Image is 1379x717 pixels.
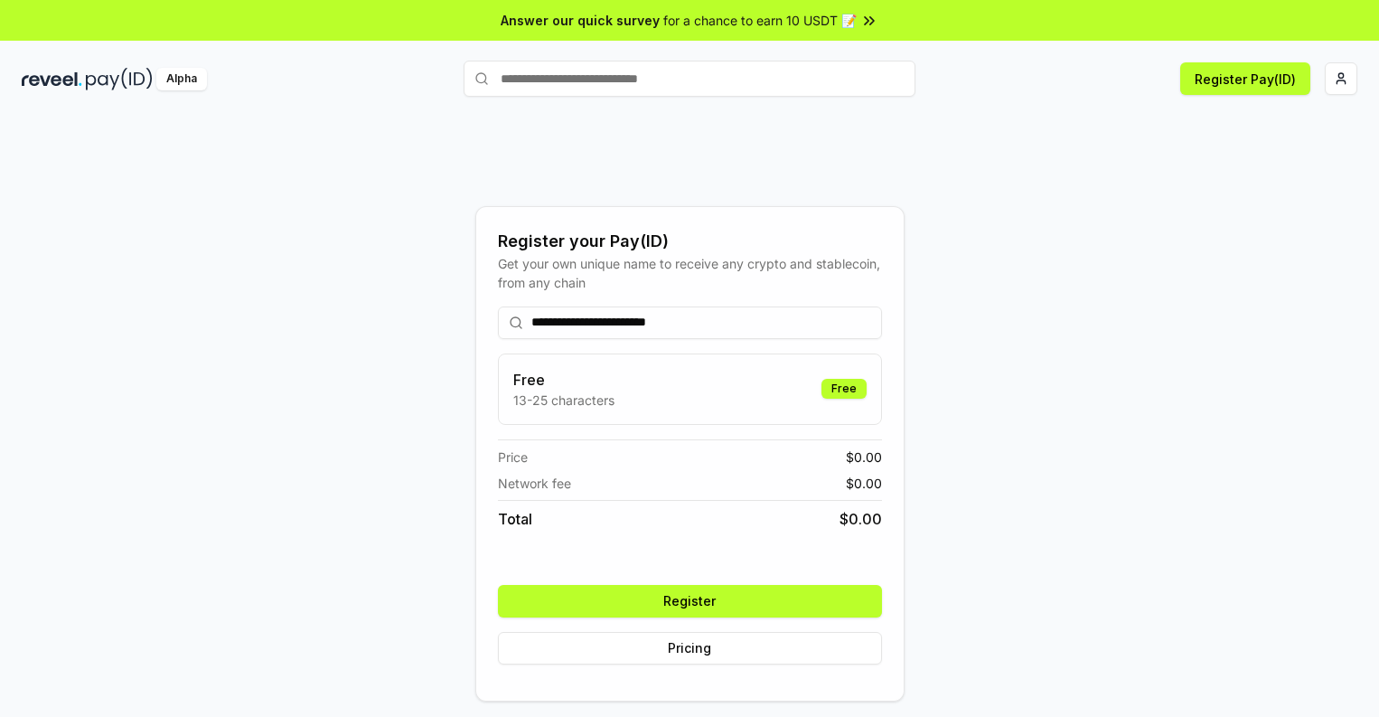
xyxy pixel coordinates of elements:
[156,68,207,90] div: Alpha
[513,391,614,410] p: 13-25 characters
[501,11,660,30] span: Answer our quick survey
[498,474,571,493] span: Network fee
[846,474,882,493] span: $ 0.00
[1180,62,1310,95] button: Register Pay(ID)
[840,508,882,530] span: $ 0.00
[498,585,882,618] button: Register
[498,254,882,292] div: Get your own unique name to receive any crypto and stablecoin, from any chain
[22,68,82,90] img: reveel_dark
[498,632,882,665] button: Pricing
[663,11,857,30] span: for a chance to earn 10 USDT 📝
[498,508,532,530] span: Total
[513,369,614,391] h3: Free
[821,379,867,399] div: Free
[498,448,528,467] span: Price
[86,68,153,90] img: pay_id
[498,229,882,254] div: Register your Pay(ID)
[846,448,882,467] span: $ 0.00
